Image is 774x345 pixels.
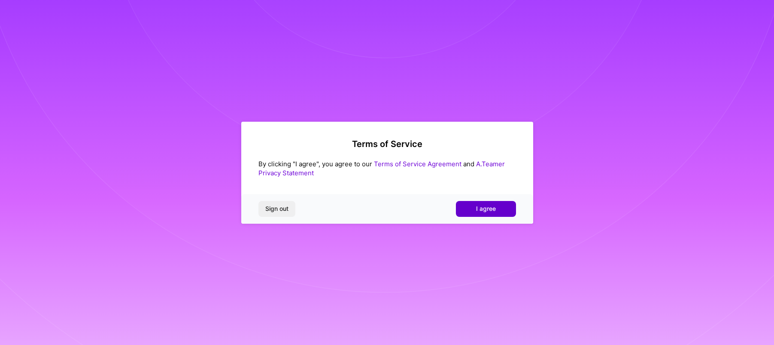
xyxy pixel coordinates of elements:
[456,201,516,216] button: I agree
[258,159,516,177] div: By clicking "I agree", you agree to our and
[374,160,461,168] a: Terms of Service Agreement
[258,139,516,149] h2: Terms of Service
[258,201,295,216] button: Sign out
[476,204,496,213] span: I agree
[265,204,288,213] span: Sign out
